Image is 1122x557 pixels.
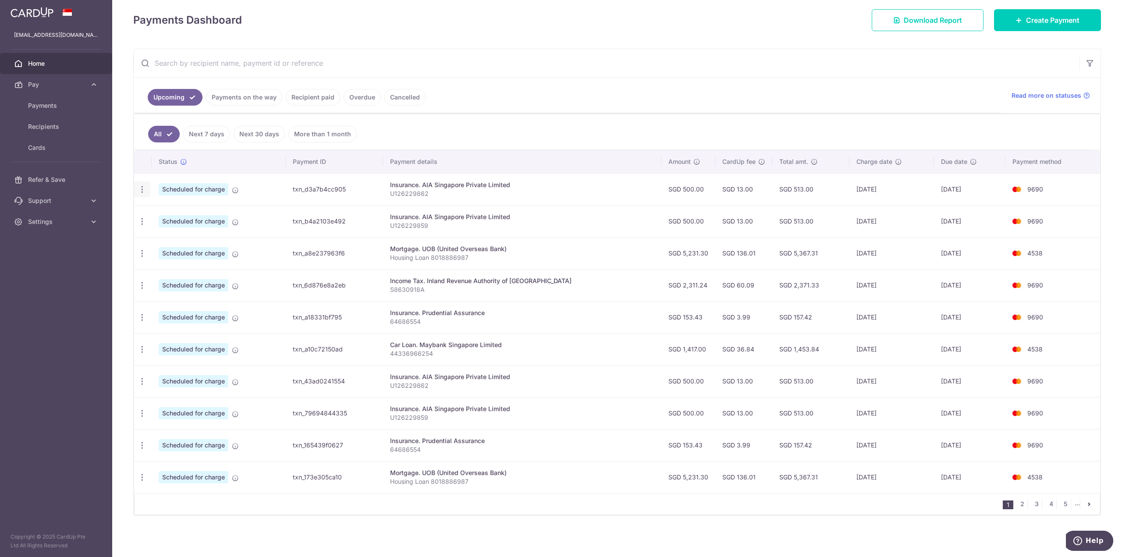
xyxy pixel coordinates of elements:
[286,333,383,365] td: txn_a10c72150ad
[390,181,654,189] div: Insurance. AIA Singapore Private Limited
[661,365,715,397] td: SGD 500.00
[1066,531,1113,553] iframe: Opens a widget where you can find more information
[159,343,228,355] span: Scheduled for charge
[234,126,285,142] a: Next 30 days
[661,173,715,205] td: SGD 500.00
[772,237,849,269] td: SGD 5,367.31
[286,173,383,205] td: txn_d3a7b4cc905
[1008,408,1026,419] img: Bank Card
[872,9,984,31] a: Download Report
[1003,500,1013,509] li: 1
[159,183,228,195] span: Scheduled for charge
[1008,440,1026,451] img: Bank Card
[1027,473,1043,481] span: 4538
[849,429,934,461] td: [DATE]
[994,9,1101,31] a: Create Payment
[286,429,383,461] td: txn_165439f0627
[772,301,849,333] td: SGD 157.42
[286,269,383,301] td: txn_6d876e8a2eb
[28,80,86,89] span: Pay
[286,397,383,429] td: txn_79694844335
[183,126,230,142] a: Next 7 days
[1012,91,1081,100] span: Read more on statuses
[1003,493,1100,514] nav: pager
[1027,281,1043,289] span: 9690
[1008,344,1026,355] img: Bank Card
[390,413,654,422] p: U126229859
[772,333,849,365] td: SGD 1,453.84
[715,365,772,397] td: SGD 13.00
[849,365,934,397] td: [DATE]
[1046,499,1056,509] a: 4
[390,245,654,253] div: Mortgage. UOB (United Overseas Bank)
[934,461,1005,493] td: [DATE]
[20,6,38,14] span: Help
[390,468,654,477] div: Mortgage. UOB (United Overseas Bank)
[148,89,202,106] a: Upcoming
[1060,499,1071,509] a: 5
[849,333,934,365] td: [DATE]
[390,221,654,230] p: U126229859
[1008,312,1026,323] img: Bank Card
[934,365,1005,397] td: [DATE]
[715,269,772,301] td: SGD 60.09
[159,407,228,419] span: Scheduled for charge
[722,157,756,166] span: CardUp fee
[715,429,772,461] td: SGD 3.99
[134,49,1079,77] input: Search by recipient name, payment id or reference
[1008,280,1026,291] img: Bank Card
[383,150,661,173] th: Payment details
[159,471,228,483] span: Scheduled for charge
[1027,377,1043,385] span: 9690
[390,373,654,381] div: Insurance. AIA Singapore Private Limited
[148,126,180,142] a: All
[28,196,86,205] span: Support
[904,15,962,25] span: Download Report
[1027,409,1043,417] span: 9690
[1008,248,1026,259] img: Bank Card
[772,205,849,237] td: SGD 513.00
[1027,313,1043,321] span: 9690
[286,205,383,237] td: txn_b4a2103e492
[390,436,654,445] div: Insurance. Prudential Assurance
[934,333,1005,365] td: [DATE]
[856,157,892,166] span: Charge date
[1017,499,1027,509] a: 2
[715,237,772,269] td: SGD 136.01
[390,253,654,262] p: Housing Loan 8018886987
[661,397,715,429] td: SGD 500.00
[715,461,772,493] td: SGD 136.01
[28,143,86,152] span: Cards
[772,269,849,301] td: SGD 2,371.33
[661,429,715,461] td: SGD 153.43
[390,404,654,413] div: Insurance. AIA Singapore Private Limited
[849,237,934,269] td: [DATE]
[390,277,654,285] div: Income Tax. Inland Revenue Authority of [GEOGRAPHIC_DATA]
[28,175,86,184] span: Refer & Save
[772,173,849,205] td: SGD 513.00
[849,461,934,493] td: [DATE]
[661,301,715,333] td: SGD 153.43
[715,173,772,205] td: SGD 13.00
[849,301,934,333] td: [DATE]
[390,477,654,486] p: Housing Loan 8018886987
[286,301,383,333] td: txn_a18331bf795
[11,7,53,18] img: CardUp
[390,381,654,390] p: U126229862
[934,205,1005,237] td: [DATE]
[159,311,228,323] span: Scheduled for charge
[133,12,242,28] h4: Payments Dashboard
[28,101,86,110] span: Payments
[661,269,715,301] td: SGD 2,311.24
[715,333,772,365] td: SGD 36.84
[849,397,934,429] td: [DATE]
[1027,249,1043,257] span: 4538
[941,157,967,166] span: Due date
[661,237,715,269] td: SGD 5,231.30
[661,205,715,237] td: SGD 500.00
[286,150,383,173] th: Payment ID
[390,445,654,454] p: 64686554
[772,397,849,429] td: SGD 513.00
[344,89,381,106] a: Overdue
